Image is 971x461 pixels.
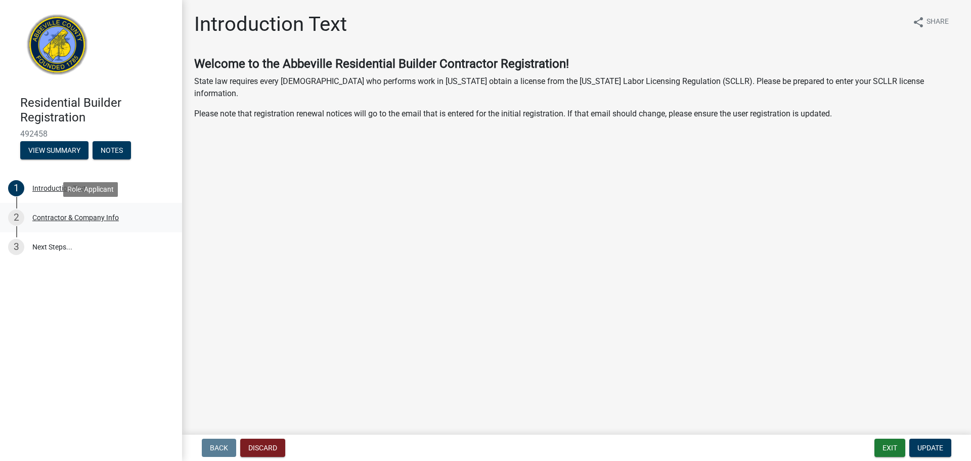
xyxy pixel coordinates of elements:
[20,129,162,139] span: 492458
[20,96,174,125] h4: Residential Builder Registration
[240,439,285,457] button: Discard
[909,439,951,457] button: Update
[917,444,943,452] span: Update
[904,12,957,32] button: shareShare
[93,141,131,159] button: Notes
[20,141,89,159] button: View Summary
[202,439,236,457] button: Back
[32,214,119,221] div: Contractor & Company Info
[874,439,905,457] button: Exit
[926,16,949,28] span: Share
[20,147,89,155] wm-modal-confirm: Summary
[194,75,959,100] p: State law requires every [DEMOGRAPHIC_DATA] who performs work in [US_STATE] obtain a license from...
[32,185,86,192] div: Introduction Text
[912,16,924,28] i: share
[194,12,347,36] h1: Introduction Text
[210,444,228,452] span: Back
[8,180,24,196] div: 1
[194,108,959,120] p: Please note that registration renewal notices will go to the email that is entered for the initia...
[8,239,24,255] div: 3
[63,182,118,197] div: Role: Applicant
[93,147,131,155] wm-modal-confirm: Notes
[8,209,24,226] div: 2
[20,11,95,85] img: Abbeville County, South Carolina
[194,57,569,71] strong: Welcome to the Abbeville Residential Builder Contractor Registration!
